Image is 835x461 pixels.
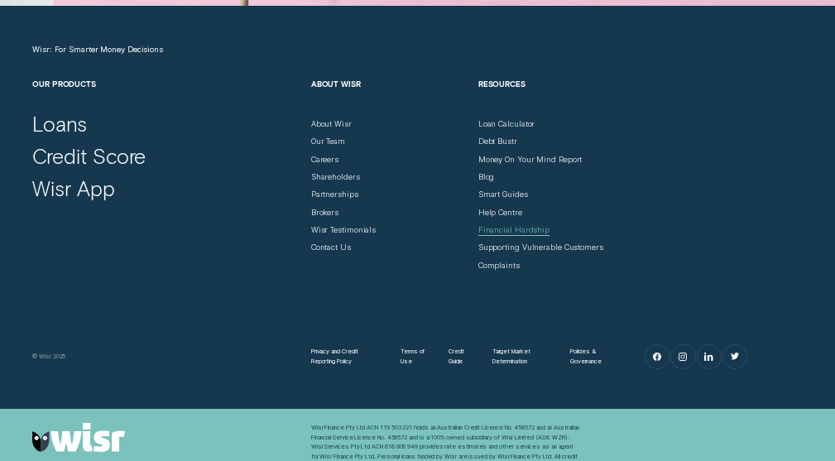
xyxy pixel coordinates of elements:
[570,347,618,367] a: Policies & Governance
[311,137,345,146] a: Our Team
[401,347,430,367] a: Terms of Use
[478,190,528,199] a: Smart Guides
[478,261,520,271] a: Complaints
[478,208,522,218] a: Help Centre
[32,111,87,137] a: Loans
[32,45,163,55] a: Wisr: For Smarter Money Decisions
[311,208,338,218] a: Brokers
[478,243,603,252] a: Supporting Vulnerable Customers
[671,345,694,368] a: Instagram
[311,190,358,199] a: Partnerships
[478,172,495,182] a: Blog
[449,347,475,367] a: Credit Guide
[311,243,351,252] a: Contact Us
[645,345,669,368] a: Facebook
[723,345,746,368] a: Twitter
[311,225,376,235] a: Wisr Testimonials
[478,79,636,119] h2: Resources
[311,119,352,129] a: About Wisr
[311,79,468,119] h2: About Wisr
[478,225,549,235] a: Financial Hardship
[311,172,360,182] a: Shareholders
[311,347,383,367] a: Privacy and Credit Reporting Policy
[32,79,301,119] h2: Our Products
[478,155,583,165] a: Money On Your Mind Report
[478,119,535,129] a: Loan Calculator
[32,175,115,201] a: Wisr App
[698,345,721,368] a: LinkedIn
[32,143,146,169] a: Credit Score
[27,352,306,362] div: © Wisr 2025
[492,347,553,367] a: Target Market Determination
[32,423,124,453] img: Wisr
[478,137,517,146] a: Debt Bustr
[311,155,338,165] a: Careers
